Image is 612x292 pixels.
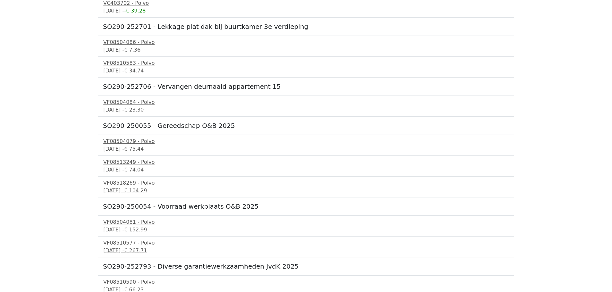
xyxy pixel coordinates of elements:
div: [DATE] - [103,106,509,114]
a: VF08504079 - Polvo[DATE] -€ 75.44 [103,138,509,153]
div: VF08513249 - Polvo [103,158,509,166]
span: € 34.74 [124,68,144,74]
div: VF08518269 - Polvo [103,179,509,187]
span: € 23.30 [124,107,144,113]
a: VF08504086 - Polvo[DATE] -€ 7.36 [103,38,509,54]
div: VF08510577 - Polvo [103,239,509,247]
a: VF08510583 - Polvo[DATE] -€ 34.74 [103,59,509,75]
div: [DATE] - [103,247,509,254]
div: [DATE] - [103,187,509,195]
span: € 7.36 [124,47,140,53]
a: VF08518269 - Polvo[DATE] -€ 104.29 [103,179,509,195]
span: -€ 39.28 [124,8,146,14]
span: € 267.71 [124,247,147,254]
div: [DATE] - [103,166,509,174]
span: € 152.99 [124,227,147,233]
span: € 74.04 [124,167,144,173]
div: VF08510590 - Polvo [103,278,509,286]
div: VF08510583 - Polvo [103,59,509,67]
span: € 104.29 [124,188,147,194]
div: VF08504081 - Polvo [103,218,509,226]
a: VF08504084 - Polvo[DATE] -€ 23.30 [103,98,509,114]
div: [DATE] - [103,46,509,54]
div: [DATE] - [103,67,509,75]
div: [DATE] - [103,7,509,15]
h5: SO290-250054 - Voorraad werkplaats O&B 2025 [103,203,509,210]
div: VF08504086 - Polvo [103,38,509,46]
a: VF08510577 - Polvo[DATE] -€ 267.71 [103,239,509,254]
h5: SO290-250055 - Gereedschap O&B 2025 [103,122,509,129]
div: VF08504084 - Polvo [103,98,509,106]
a: VF08504081 - Polvo[DATE] -€ 152.99 [103,218,509,234]
span: € 75.44 [124,146,144,152]
div: VF08504079 - Polvo [103,138,509,145]
div: [DATE] - [103,226,509,234]
h5: SO290-252706 - Vervangen deurnaald appartement 15 [103,83,509,90]
div: [DATE] - [103,145,509,153]
h5: SO290-252793 - Diverse garantiewerkzaamheden JvdK 2025 [103,263,509,270]
h5: SO290-252701 - Lekkage plat dak bij buurtkamer 3e verdieping [103,23,509,30]
a: VF08513249 - Polvo[DATE] -€ 74.04 [103,158,509,174]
